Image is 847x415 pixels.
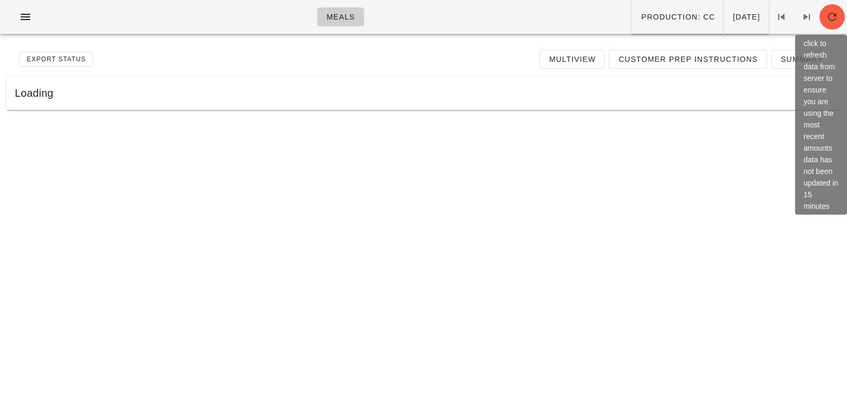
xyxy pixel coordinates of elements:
a: Customer Prep Instructions [609,50,767,69]
span: Export Status [26,56,86,63]
a: Summary [771,50,832,69]
div: Loading [6,76,841,110]
a: Multiview [539,50,605,69]
span: Customer Prep Instructions [618,55,758,63]
button: Export Status [19,52,93,67]
a: Meals [317,7,364,26]
span: Multiview [548,55,596,63]
span: Summary [780,55,823,63]
span: Production: CC [641,13,715,21]
span: Meals [326,13,355,21]
span: [DATE] [732,13,760,21]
